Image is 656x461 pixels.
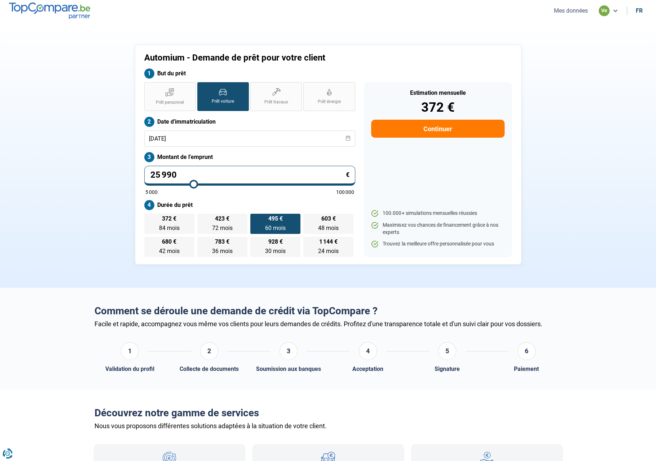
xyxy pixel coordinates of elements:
li: Maximisez vos chances de financement grâce à nos experts [371,222,504,236]
span: 42 mois [159,248,180,254]
div: Facile et rapide, accompagnez vous même vos clients pour leurs demandes de crédits. Profitez d'un... [94,320,562,328]
div: fr [636,7,643,14]
span: 72 mois [212,225,233,231]
h2: Découvrez notre gamme de services [94,407,562,419]
span: 5 000 [145,190,158,195]
div: Signature [435,365,460,372]
span: 100 000 [336,190,354,195]
div: Nous vous proposons différentes solutions adaptées à la situation de votre client. [94,422,562,430]
span: 84 mois [159,225,180,231]
span: 603 € [321,216,336,222]
h1: Automium - Demande de prêt pour votre client [144,53,418,63]
div: 372 € [371,101,504,114]
label: But du prêt [144,68,355,79]
span: 680 € [162,239,176,245]
div: Acceptation [352,365,383,372]
div: Validation du profil [105,365,154,372]
span: 24 mois [318,248,339,254]
div: ve [599,5,609,16]
span: 36 mois [212,248,233,254]
h2: Comment se déroule une demande de crédit via TopCompare ? [94,305,562,317]
span: 928 € [268,239,283,245]
span: 48 mois [318,225,339,231]
span: Prêt voiture [212,98,234,105]
button: Continuer [371,120,504,138]
div: Paiement [514,365,539,372]
div: 1 [121,342,139,360]
li: 100.000+ simulations mensuelles réussies [371,210,504,217]
span: € [346,172,349,178]
div: 5 [438,342,456,360]
div: Collecte de documents [180,365,239,372]
span: Prêt énergie [318,99,341,105]
img: TopCompare.be [9,3,90,19]
div: Estimation mensuelle [371,90,504,96]
span: Prêt personnel [156,99,184,106]
span: 783 € [215,239,229,245]
span: 423 € [215,216,229,222]
span: 495 € [268,216,283,222]
label: Montant de l'emprunt [144,152,355,162]
div: 3 [279,342,298,360]
div: Soumission aux banques [256,365,321,372]
span: 60 mois [265,225,286,231]
label: Date d'immatriculation [144,117,355,127]
span: Prêt travaux [264,99,288,105]
span: 1 144 € [319,239,338,245]
button: Mes données [552,7,590,14]
li: Trouvez la meilleure offre personnalisée pour vous [371,240,504,248]
div: 2 [200,342,218,360]
span: 372 € [162,216,176,222]
div: 6 [518,342,536,360]
span: 30 mois [265,248,286,254]
div: 4 [359,342,377,360]
input: jj/mm/aaaa [144,130,355,147]
label: Durée du prêt [144,200,355,210]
